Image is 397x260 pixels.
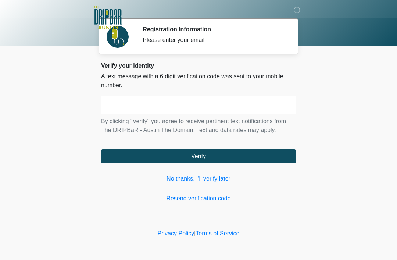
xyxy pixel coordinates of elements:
img: Agent Avatar [107,26,129,48]
a: Privacy Policy [158,230,194,236]
p: By clicking "Verify" you agree to receive pertinent text notifications from The DRIPBaR - Austin ... [101,117,296,135]
a: Terms of Service [196,230,239,236]
a: | [194,230,196,236]
img: The DRIPBaR - Austin The Domain Logo [94,6,122,29]
button: Verify [101,149,296,163]
a: Resend verification code [101,194,296,203]
div: Please enter your email [143,36,285,44]
a: No thanks, I'll verify later [101,174,296,183]
p: A text message with a 6 digit verification code was sent to your mobile number. [101,72,296,90]
h2: Verify your identity [101,62,296,69]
